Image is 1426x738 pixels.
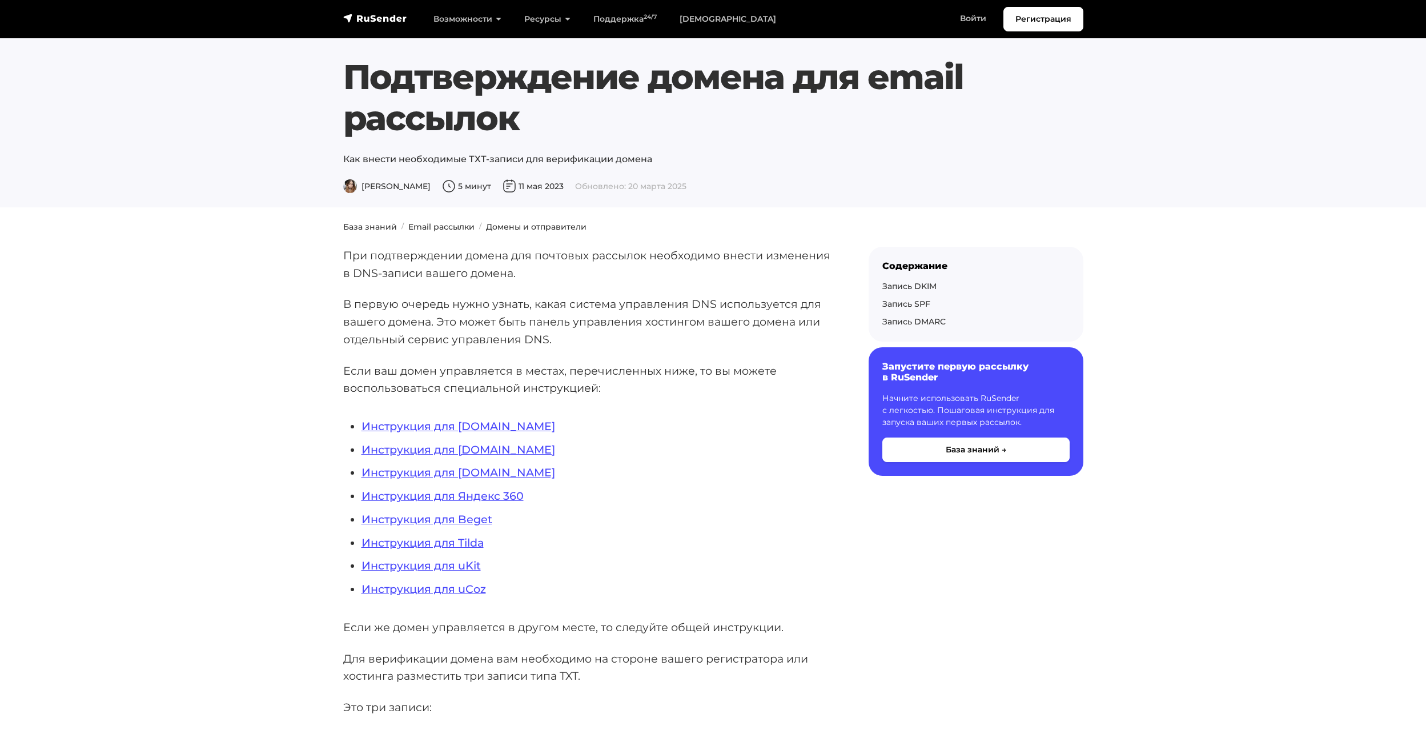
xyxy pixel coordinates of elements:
a: Поддержка24/7 [582,7,668,31]
span: 5 минут [442,181,491,191]
a: Инструкция для [DOMAIN_NAME] [361,466,555,479]
p: Как внести необходимые ТХТ-записи для верификации домена [343,153,1083,166]
h6: Запустите первую рассылку в RuSender [882,361,1070,383]
a: Домены и отправители [486,222,587,232]
span: [PERSON_NAME] [343,181,431,191]
h1: Подтверждение домена для email рассылок [343,57,1083,139]
a: Запись DMARC [882,316,946,327]
sup: 24/7 [644,13,657,21]
a: Запись DKIM [882,281,937,291]
p: В первую очередь нужно узнать, какая система управления DNS используется для вашего домена. Это м... [343,295,832,348]
a: Инструкция для Tilda [361,536,484,550]
a: Инструкция для [DOMAIN_NAME] [361,419,555,433]
a: Инструкция для Яндекс 360 [361,489,524,503]
a: Инструкция для Beget [361,512,492,526]
span: 11 мая 2023 [503,181,564,191]
p: Если ваш домен управляется в местах, перечисленных ниже, то вы можете воспользоваться специальной... [343,362,832,397]
p: Если же домен управляется в другом месте, то следуйте общей инструкции. [343,619,832,636]
a: Войти [949,7,998,30]
img: Дата публикации [503,179,516,193]
div: Содержание [882,260,1070,271]
img: Время чтения [442,179,456,193]
a: Регистрация [1003,7,1083,31]
a: Запись SPF [882,299,930,309]
a: Email рассылки [408,222,475,232]
p: Это три записи: [343,699,832,716]
p: Для верификации домена вам необходимо на стороне вашего регистратора или хостинга разместить три ... [343,650,832,685]
img: RuSender [343,13,407,24]
a: Ресурсы [513,7,582,31]
a: База знаний [343,222,397,232]
nav: breadcrumb [336,221,1090,233]
p: Начните использовать RuSender с легкостью. Пошаговая инструкция для запуска ваших первых рассылок. [882,392,1070,428]
p: При подтверждении домена для почтовых рассылок необходимо внести изменения в DNS-записи вашего до... [343,247,832,282]
a: [DEMOGRAPHIC_DATA] [668,7,788,31]
a: Инструкция для [DOMAIN_NAME] [361,443,555,456]
a: Запустите первую рассылку в RuSender Начните использовать RuSender с легкостью. Пошаговая инструк... [869,347,1083,475]
a: Инструкция для uKit [361,559,481,572]
a: Инструкция для uCoz [361,582,486,596]
a: Возможности [422,7,513,31]
span: Обновлено: 20 марта 2025 [575,181,686,191]
button: База знаний → [882,438,1070,462]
